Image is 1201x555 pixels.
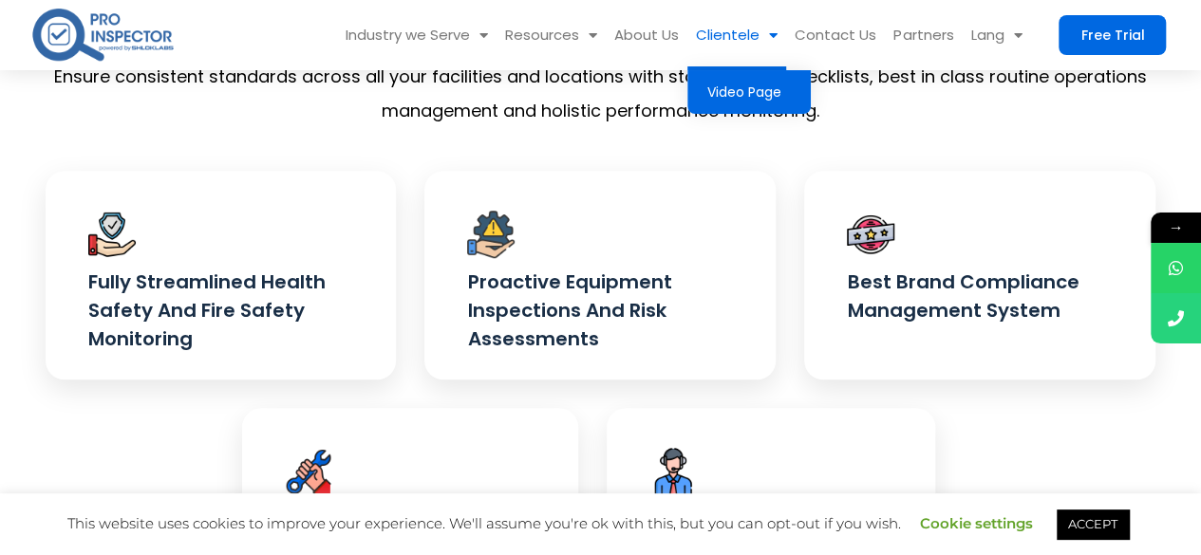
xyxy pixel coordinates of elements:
a: Video Page [687,70,811,114]
a: Free Trial [1059,15,1166,55]
h4: Best brand compliance management system [847,268,1113,324]
h2: Fully streamlined health safety and fire safety monitoring [88,268,354,353]
a: brand Best brand compliance management system [804,171,1155,379]
img: pro-inspector-logo [30,5,176,65]
ul: Clientele [687,70,811,114]
a: ACCEPT [1057,509,1129,539]
img: risk [467,211,515,258]
span: Free Trial [1080,28,1144,42]
img: brand [847,211,894,258]
img: wrench [285,448,332,495]
a: shield Fully streamlined health safety and fire safety monitoring [46,171,397,379]
p: Ensure consistent standards across all your facilities and locations with standardized checklists... [31,60,1171,128]
img: shield [88,211,136,258]
img: customer-support [649,448,697,495]
a: risk Proactive equipment inspections and risk assessments [424,171,776,379]
span: This website uses cookies to improve your experience. We'll assume you're ok with this, but you c... [67,514,1134,532]
a: Cookie settings [920,514,1033,532]
span: → [1151,213,1201,243]
h3: Proactive equipment inspections and risk assessments [467,268,733,353]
